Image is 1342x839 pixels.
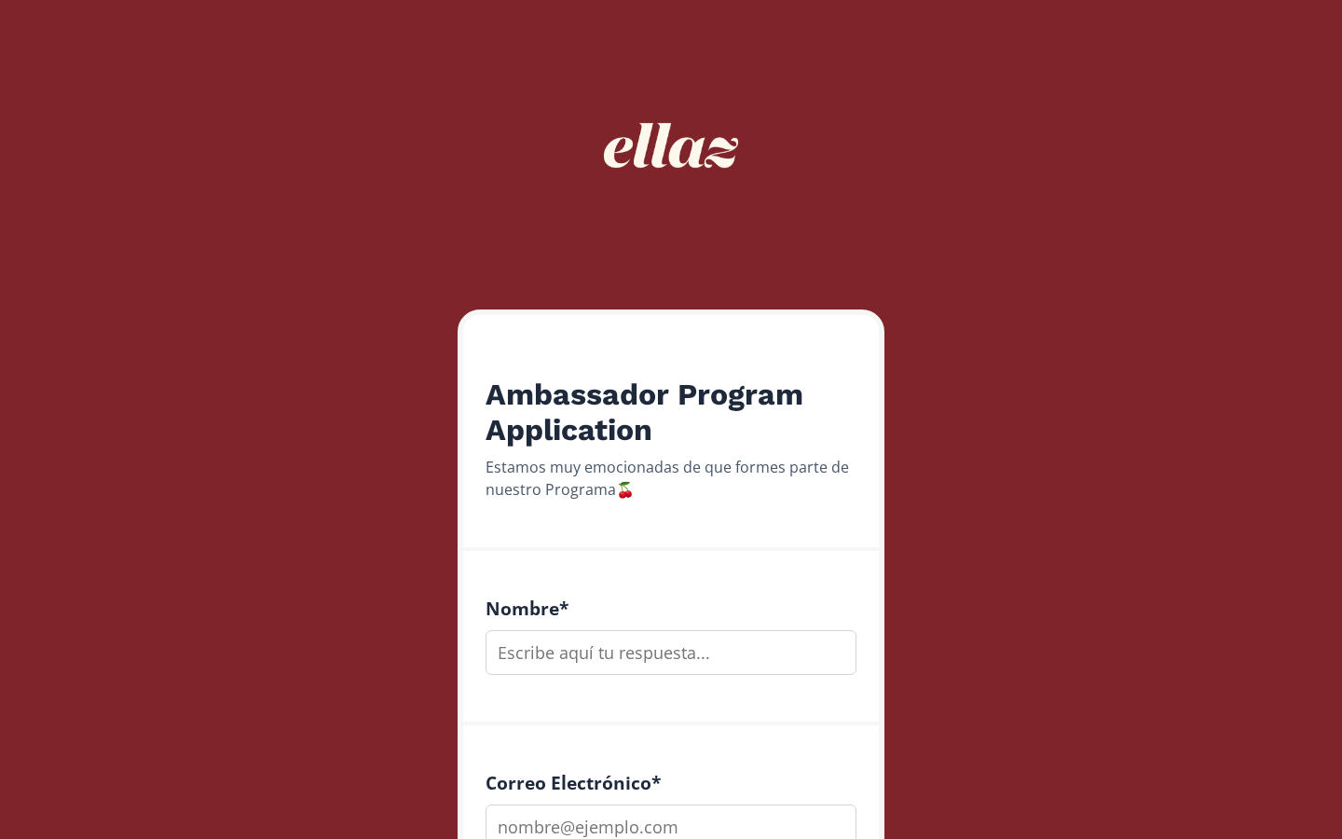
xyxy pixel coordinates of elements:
[486,456,856,501] div: Estamos muy emocionadas de que formes parte de nuestro Programa🍒
[486,772,856,793] h4: Correo Electrónico *
[486,377,856,448] h2: Ambassador Program Application
[587,62,755,229] img: nKmKAABZpYV7
[486,630,856,675] input: Escribe aquí tu respuesta...
[486,598,856,619] h4: Nombre *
